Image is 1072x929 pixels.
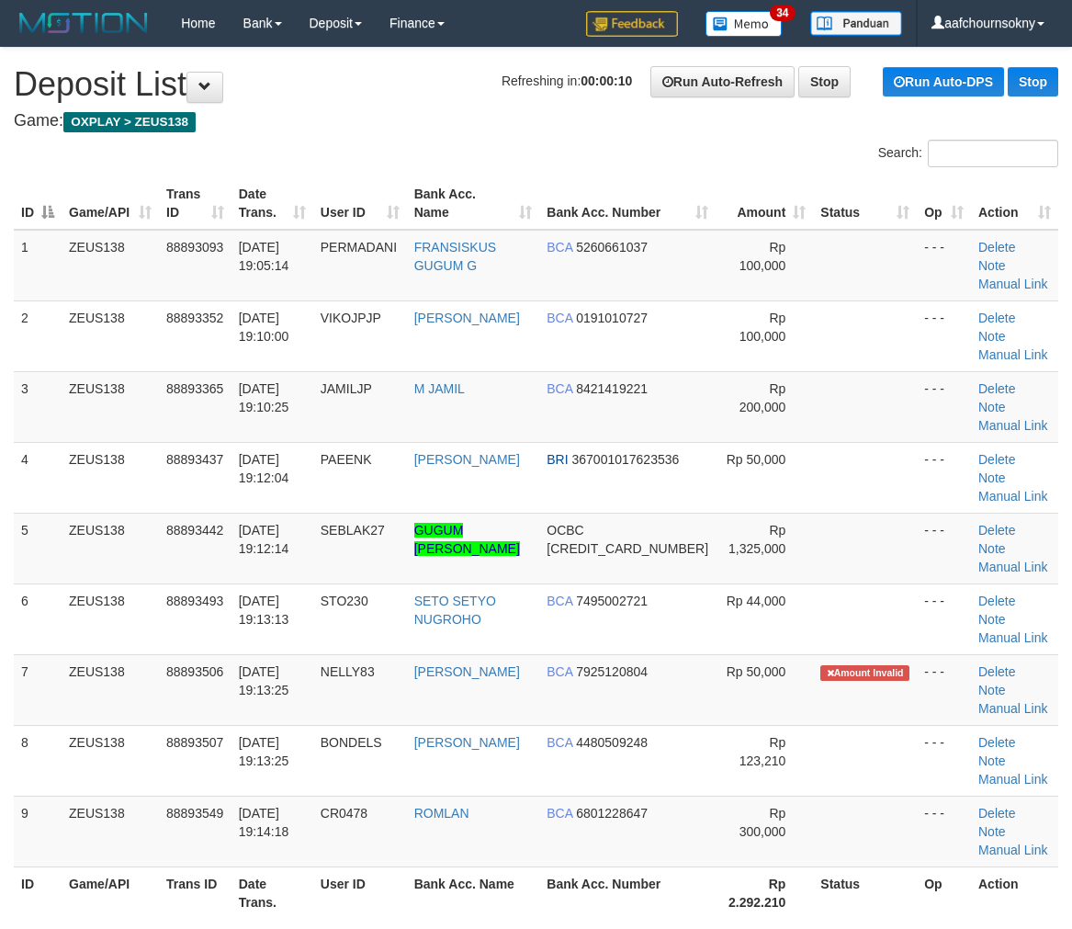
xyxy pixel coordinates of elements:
[581,74,632,88] strong: 00:00:10
[576,240,648,255] span: Copy 5260661037 to clipboard
[547,806,572,821] span: BCA
[547,523,583,538] span: OCBC
[547,735,572,750] span: BCA
[576,806,648,821] span: Copy 6801228647 to clipboard
[239,523,289,556] span: [DATE] 19:12:14
[239,311,289,344] span: [DATE] 19:10:00
[239,240,289,273] span: [DATE] 19:05:14
[414,452,520,467] a: [PERSON_NAME]
[739,381,786,414] span: Rp 200,000
[727,594,786,608] span: Rp 44,000
[14,442,62,513] td: 4
[547,541,708,556] span: Copy 693817527163 to clipboard
[321,240,397,255] span: PERMADANI
[650,66,795,97] a: Run Auto-Refresh
[313,177,407,230] th: User ID: activate to sort column ascending
[159,867,231,919] th: Trans ID
[978,329,1006,344] a: Note
[414,523,520,556] a: GUGUM [PERSON_NAME]
[727,664,786,679] span: Rp 50,000
[978,630,1048,645] a: Manual Link
[63,112,196,132] span: OXPLAY > ZEUS138
[414,594,496,627] a: SETO SETYO NUGROHO
[739,240,786,273] span: Rp 100,000
[14,371,62,442] td: 3
[576,735,648,750] span: Copy 4480509248 to clipboard
[917,654,971,725] td: - - -
[739,311,786,344] span: Rp 100,000
[978,347,1048,362] a: Manual Link
[321,311,381,325] span: VIKOJPJP
[978,560,1048,574] a: Manual Link
[813,177,917,230] th: Status: activate to sort column ascending
[14,112,1058,130] h4: Game:
[14,583,62,654] td: 6
[978,400,1006,414] a: Note
[166,594,223,608] span: 88893493
[547,664,572,679] span: BCA
[62,513,159,583] td: ZEUS138
[62,442,159,513] td: ZEUS138
[547,381,572,396] span: BCA
[14,513,62,583] td: 5
[321,735,382,750] span: BONDELS
[321,664,375,679] span: NELLY83
[917,725,971,796] td: - - -
[313,867,407,919] th: User ID
[716,867,813,919] th: Rp 2.292.210
[978,240,1015,255] a: Delete
[978,594,1015,608] a: Delete
[917,230,971,301] td: - - -
[978,753,1006,768] a: Note
[166,311,223,325] span: 88893352
[770,5,795,21] span: 34
[798,66,851,97] a: Stop
[917,442,971,513] td: - - -
[321,523,385,538] span: SEBLAK27
[978,418,1048,433] a: Manual Link
[14,300,62,371] td: 2
[547,594,572,608] span: BCA
[576,311,648,325] span: Copy 0191010727 to clipboard
[14,9,153,37] img: MOTION_logo.png
[978,311,1015,325] a: Delete
[502,74,632,88] span: Refreshing in:
[971,177,1058,230] th: Action: activate to sort column ascending
[14,654,62,725] td: 7
[978,258,1006,273] a: Note
[716,177,813,230] th: Amount: activate to sort column ascending
[414,735,520,750] a: [PERSON_NAME]
[159,177,231,230] th: Trans ID: activate to sort column ascending
[239,735,289,768] span: [DATE] 19:13:25
[321,594,368,608] span: STO230
[321,452,372,467] span: PAEENK
[547,311,572,325] span: BCA
[978,772,1048,787] a: Manual Link
[166,523,223,538] span: 88893442
[813,867,917,919] th: Status
[166,381,223,396] span: 88893365
[978,470,1006,485] a: Note
[14,725,62,796] td: 8
[414,806,469,821] a: ROMLAN
[321,381,372,396] span: JAMILJP
[705,11,783,37] img: Button%20Memo.svg
[728,523,785,556] span: Rp 1,325,000
[62,725,159,796] td: ZEUS138
[810,11,902,36] img: panduan.png
[62,177,159,230] th: Game/API: activate to sort column ascending
[62,583,159,654] td: ZEUS138
[917,583,971,654] td: - - -
[547,240,572,255] span: BCA
[231,867,313,919] th: Date Trans.
[62,867,159,919] th: Game/API
[883,67,1004,96] a: Run Auto-DPS
[62,796,159,867] td: ZEUS138
[14,796,62,867] td: 9
[978,843,1048,857] a: Manual Link
[928,140,1058,167] input: Search:
[917,371,971,442] td: - - -
[917,300,971,371] td: - - -
[62,230,159,301] td: ZEUS138
[978,735,1015,750] a: Delete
